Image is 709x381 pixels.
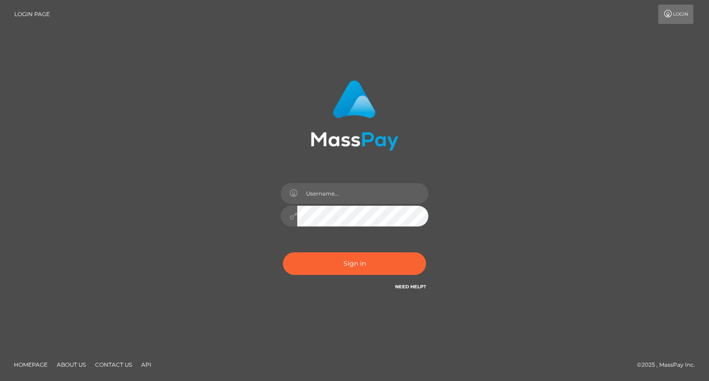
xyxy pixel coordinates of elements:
a: Homepage [10,357,51,372]
a: Login [658,5,693,24]
a: About Us [53,357,90,372]
img: MassPay Login [311,80,398,151]
div: © 2025 , MassPay Inc. [637,360,702,370]
input: Username... [297,183,428,204]
a: Contact Us [91,357,136,372]
a: API [138,357,155,372]
a: Need Help? [395,284,426,290]
a: Login Page [14,5,50,24]
button: Sign in [283,252,426,275]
